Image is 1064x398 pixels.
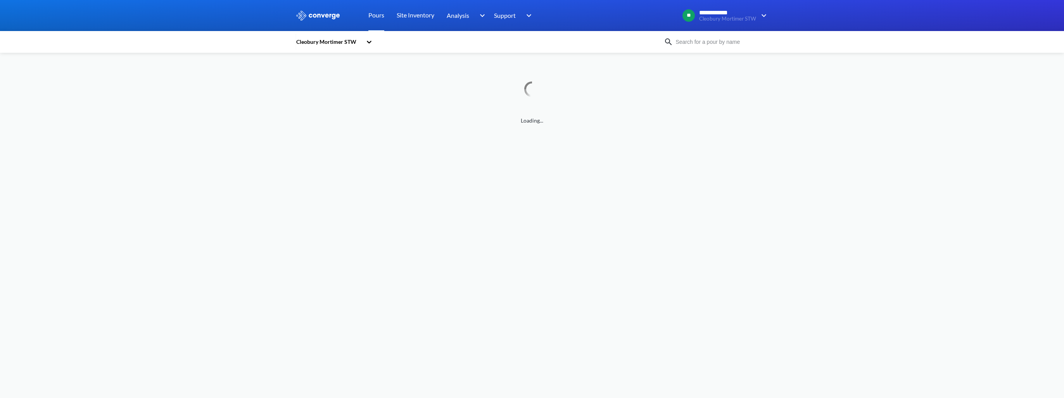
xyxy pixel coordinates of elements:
span: Loading... [295,116,769,125]
img: logo_ewhite.svg [295,10,340,21]
input: Search for a pour by name [673,38,767,46]
span: Support [494,10,516,20]
img: downArrow.svg [521,11,534,20]
span: Cleobury Mortimer STW [699,16,756,22]
img: downArrow.svg [475,11,487,20]
img: downArrow.svg [756,11,769,20]
div: Cleobury Mortimer STW [295,38,362,46]
img: icon-search.svg [664,37,673,47]
span: Analysis [447,10,469,20]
